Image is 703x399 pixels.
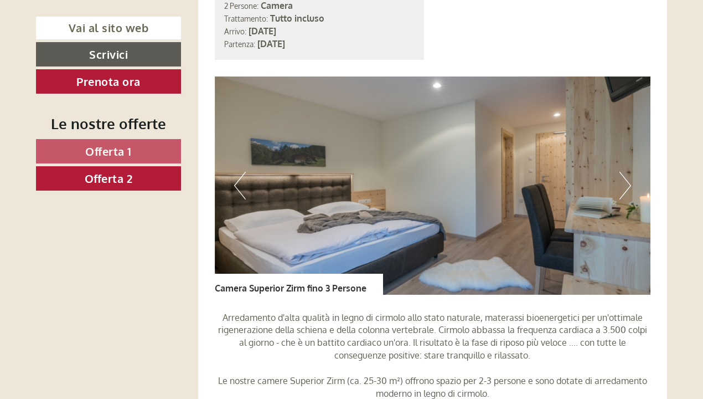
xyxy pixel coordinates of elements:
[36,42,181,66] a: Scrivici
[224,39,255,49] small: Partenza:
[85,144,132,158] span: Offerta 1
[224,27,246,36] small: Arrivo:
[36,113,181,134] div: Le nostre offerte
[36,69,181,94] a: Prenota ora
[215,274,383,295] div: Camera Superior Zirm fino 3 Persone
[8,30,173,64] div: Buon giorno, come possiamo aiutarla?
[224,1,259,11] small: 2 Persone:
[36,17,181,39] a: Vai al sito web
[249,25,276,37] b: [DATE]
[17,32,168,41] div: Berghotel Alpenrast
[224,14,268,23] small: Trattamento:
[215,76,651,295] img: image
[194,8,242,27] div: giovedì
[257,38,285,49] b: [DATE]
[234,172,246,199] button: Previous
[619,172,631,199] button: Next
[17,54,168,62] small: 20:18
[85,171,133,186] span: Offerta 2
[376,287,437,311] button: Invia
[270,13,324,24] b: Tutto incluso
